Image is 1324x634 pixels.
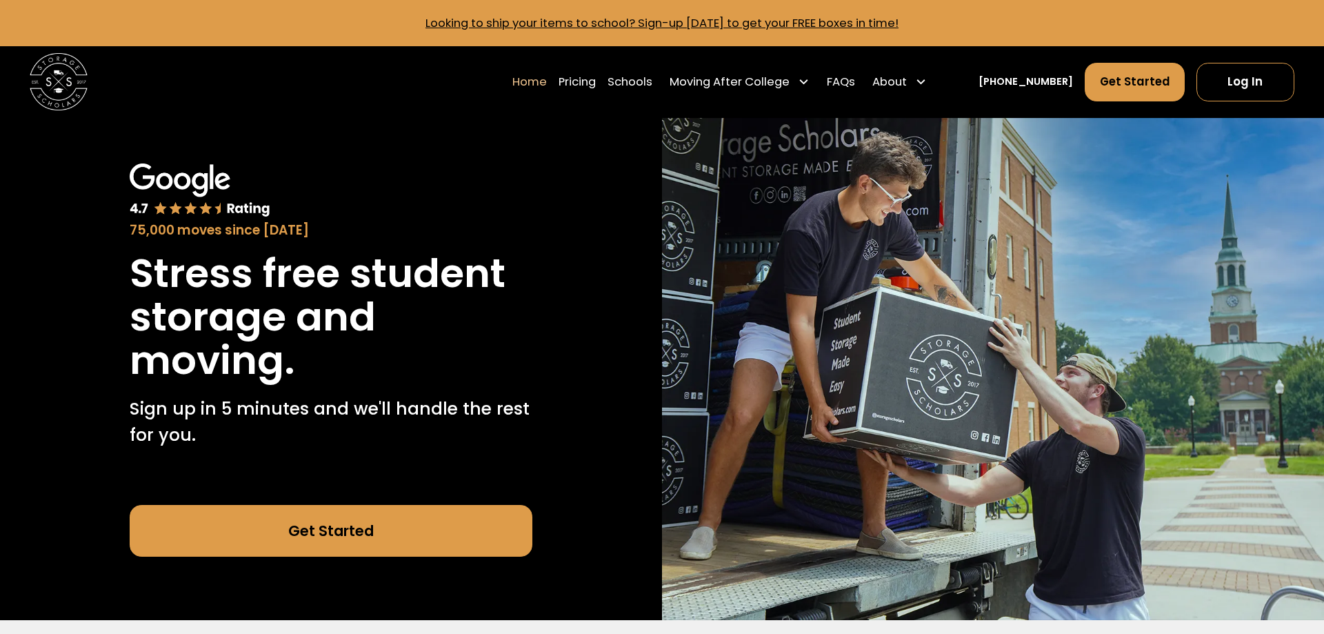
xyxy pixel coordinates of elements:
[1196,63,1294,101] a: Log In
[130,221,532,240] div: 75,000 moves since [DATE]
[30,53,87,110] img: Storage Scholars main logo
[1085,63,1185,101] a: Get Started
[130,505,532,557] a: Get Started
[559,62,596,102] a: Pricing
[130,396,532,448] p: Sign up in 5 minutes and we'll handle the rest for you.
[512,62,547,102] a: Home
[872,73,907,90] div: About
[425,15,899,31] a: Looking to ship your items to school? Sign-up [DATE] to get your FREE boxes in time!
[130,252,532,382] h1: Stress free student storage and moving.
[608,62,652,102] a: Schools
[827,62,855,102] a: FAQs
[130,164,270,217] img: Google 4.7 star rating
[670,73,790,90] div: Moving After College
[979,75,1073,90] a: [PHONE_NUMBER]
[662,118,1324,620] img: Storage Scholars makes moving and storage easy.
